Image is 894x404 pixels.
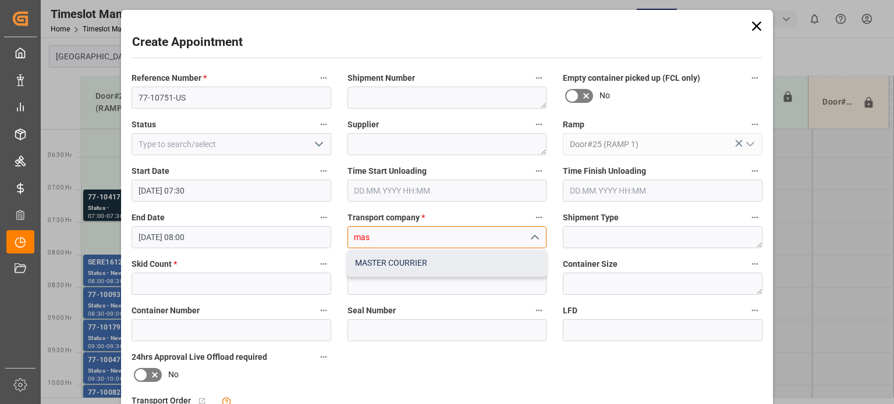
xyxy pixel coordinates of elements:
[747,256,762,271] button: Container Size
[347,212,425,224] span: Transport company
[132,165,169,177] span: Start Date
[747,70,762,85] button: Empty container picked up (FCL only)
[309,135,327,153] button: open menu
[747,210,762,225] button: Shipment Type
[132,305,200,317] span: Container Number
[563,258,618,270] span: Container Size
[132,119,156,131] span: Status
[347,305,396,317] span: Seal Number
[348,250,547,276] div: MASTER COURRIER
[347,72,415,84] span: Shipment Number
[132,180,331,202] input: DD.MM.YYYY HH:MM
[316,117,331,132] button: Status
[347,180,547,202] input: DD.MM.YYYY HH:MM
[316,349,331,364] button: 24hrs Approval Live Offload required
[132,351,267,363] span: 24hrs Approval Live Offload required
[740,135,758,153] button: open menu
[132,226,331,248] input: DD.MM.YYYY HH:MM
[132,133,331,155] input: Type to search/select
[132,72,207,84] span: Reference Number
[531,303,547,318] button: Seal Number
[347,119,379,131] span: Supplier
[563,133,762,155] input: Type to search/select
[347,165,427,177] span: Time Start Unloading
[132,258,177,270] span: Skid Count
[132,33,243,52] h2: Create Appointment
[531,163,547,178] button: Time Start Unloading
[563,119,584,131] span: Ramp
[563,165,646,177] span: Time Finish Unloading
[316,256,331,271] button: Skid Count *
[525,228,542,246] button: close menu
[747,303,762,318] button: LFD
[316,210,331,225] button: End Date
[132,212,165,224] span: End Date
[531,70,547,85] button: Shipment Number
[316,70,331,85] button: Reference Number *
[168,369,179,381] span: No
[747,117,762,132] button: Ramp
[563,305,577,317] span: LFD
[531,117,547,132] button: Supplier
[563,180,762,202] input: DD.MM.YYYY HH:MM
[316,303,331,318] button: Container Number
[531,210,547,225] button: Transport company *
[599,90,610,102] span: No
[747,163,762,178] button: Time Finish Unloading
[563,72,700,84] span: Empty container picked up (FCL only)
[563,212,619,224] span: Shipment Type
[316,163,331,178] button: Start Date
